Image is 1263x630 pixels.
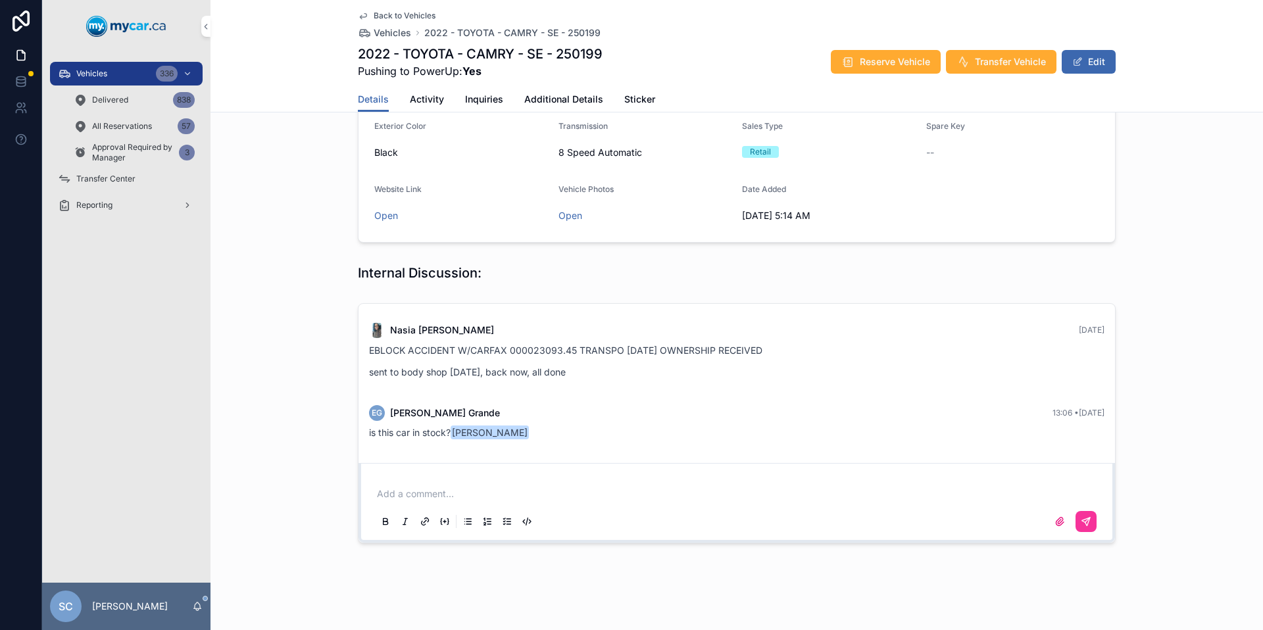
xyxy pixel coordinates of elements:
[1079,325,1104,335] span: [DATE]
[750,146,771,158] div: Retail
[374,146,398,159] span: Black
[524,87,603,114] a: Additional Details
[76,200,112,210] span: Reporting
[451,425,529,439] span: [PERSON_NAME]
[374,184,422,194] span: Website Link
[50,167,203,191] a: Transfer Center
[374,11,435,21] span: Back to Vehicles
[1062,50,1116,74] button: Edit
[179,145,195,160] div: 3
[390,406,500,420] span: [PERSON_NAME] Grande
[358,26,411,39] a: Vehicles
[92,95,128,105] span: Delivered
[558,184,614,194] span: Vehicle Photos
[50,62,203,85] a: Vehicles336
[558,121,608,131] span: Transmission
[76,174,136,184] span: Transfer Center
[465,87,503,114] a: Inquiries
[465,93,503,106] span: Inquiries
[558,146,732,159] span: 8 Speed Automatic
[410,93,444,106] span: Activity
[742,209,916,222] span: [DATE] 5:14 AM
[50,193,203,217] a: Reporting
[558,210,582,221] a: Open
[156,66,178,82] div: 336
[926,121,965,131] span: Spare Key
[369,365,1104,379] p: sent to body shop [DATE], back now, all done
[831,50,941,74] button: Reserve Vehicle
[374,210,398,221] a: Open
[66,88,203,112] a: Delivered838
[358,45,603,63] h1: 2022 - TOYOTA - CAMRY - SE - 250199
[624,87,655,114] a: Sticker
[524,93,603,106] span: Additional Details
[975,55,1046,68] span: Transfer Vehicle
[372,408,382,418] span: EG
[462,64,482,78] strong: Yes
[86,16,166,37] img: App logo
[926,146,934,159] span: --
[358,11,435,21] a: Back to Vehicles
[173,92,195,108] div: 838
[390,324,494,337] span: Nasia [PERSON_NAME]
[76,68,107,79] span: Vehicles
[358,264,482,282] h1: Internal Discussion:
[358,87,389,112] a: Details
[92,142,174,163] span: Approval Required by Manager
[424,26,601,39] a: 2022 - TOYOTA - CAMRY - SE - 250199
[369,427,530,438] span: is this car in stock?
[1052,408,1104,418] span: 13:06 • [DATE]
[66,141,203,164] a: Approval Required by Manager3
[410,87,444,114] a: Activity
[358,93,389,106] span: Details
[742,184,786,194] span: Date Added
[59,598,73,614] span: SC
[624,93,655,106] span: Sticker
[92,121,152,132] span: All Reservations
[742,121,783,131] span: Sales Type
[860,55,930,68] span: Reserve Vehicle
[374,121,426,131] span: Exterior Color
[42,53,210,234] div: scrollable content
[66,114,203,138] a: All Reservations57
[369,343,1104,357] p: EBLOCK ACCIDENT W/CARFAX 000023093.45 TRANSPO [DATE] OWNERSHIP RECEIVED
[92,600,168,613] p: [PERSON_NAME]
[374,26,411,39] span: Vehicles
[946,50,1056,74] button: Transfer Vehicle
[178,118,195,134] div: 57
[358,63,603,79] span: Pushing to PowerUp:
